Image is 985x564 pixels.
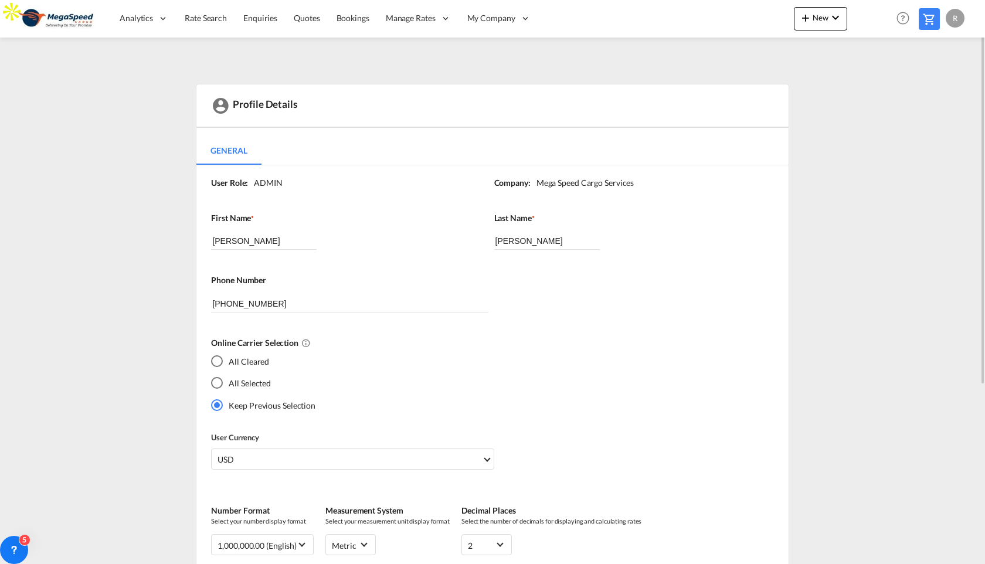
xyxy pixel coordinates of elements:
[211,449,494,470] md-select: Select Currency: $ USDUnited States Dollar
[211,232,317,250] input: First Name
[196,137,261,165] md-tab-item: General
[211,377,315,389] md-radio-button: All Selected
[494,232,600,250] input: Last Name
[196,84,788,128] div: Profile Details
[325,517,450,525] span: Select your measurement unit display format
[301,338,311,348] md-icon: All Cleared : Deselects all online carriers by default.All Selected : Selects all online carriers...
[461,517,641,525] span: Select the number of decimals for displaying and calculating rates
[218,454,481,466] span: USD
[218,541,297,551] div: 1,000,000.00 (English)
[211,517,314,525] span: Select your number display format
[332,541,356,551] div: metric
[494,177,531,189] label: Company:
[461,505,641,517] label: Decimal Places
[325,505,450,517] label: Measurement System
[196,137,273,165] md-pagination-wrapper: Use the left and right arrow keys to navigate between tabs
[211,432,494,443] label: User Currency
[468,541,473,551] div: 2
[531,177,634,189] div: Mega Speed Cargo Services
[211,399,315,411] md-radio-button: Keep Previous Selection
[211,355,315,367] md-radio-button: All Cleared
[211,274,765,286] label: Phone Number
[211,505,314,517] label: Number Format
[211,177,248,189] label: User Role:
[211,96,230,115] md-icon: icon-account-circle
[211,355,315,420] md-radio-group: Yes
[494,212,765,224] label: Last Name
[211,212,482,224] label: First Name
[211,295,488,312] input: Phone Number
[248,177,283,189] div: ADMIN
[211,337,765,349] label: Online Carrier Selection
